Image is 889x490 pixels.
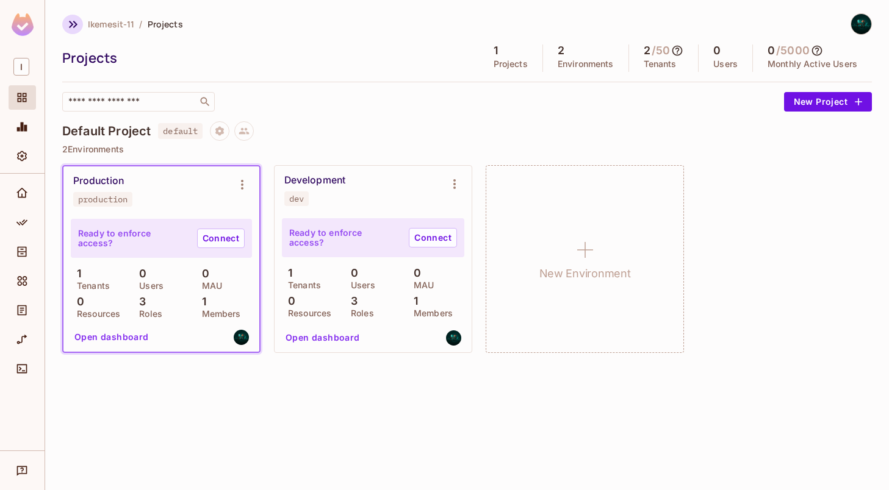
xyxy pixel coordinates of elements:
[442,172,467,196] button: Environment settings
[9,240,36,264] div: Directory
[9,115,36,139] div: Monitoring
[197,229,245,248] a: Connect
[851,14,871,34] img: Ikemesit Etuknwa
[210,127,229,139] span: Project settings
[446,330,461,346] img: ikemesit@gmail.com
[713,59,738,69] p: Users
[196,268,209,280] p: 0
[345,295,358,307] p: 3
[9,144,36,168] div: Settings
[408,295,418,307] p: 1
[539,265,631,283] h1: New Environment
[784,92,872,112] button: New Project
[9,298,36,322] div: Audit Log
[71,268,81,280] p: 1
[644,44,650,57] h5: 2
[768,44,775,57] h5: 0
[62,144,872,154] p: 2 Environments
[408,267,421,279] p: 0
[12,13,34,36] img: SReyMgAAAABJRU5ErkJggg==
[9,85,36,110] div: Projects
[196,296,206,308] p: 1
[281,328,365,347] button: Open dashboard
[345,308,374,318] p: Roles
[9,458,36,483] div: Help & Updates
[408,308,453,318] p: Members
[133,296,146,308] p: 3
[9,53,36,80] div: Workspace: Ikemesit-11
[558,59,614,69] p: Environments
[70,327,154,347] button: Open dashboard
[88,18,134,30] span: Ikemesit-11
[78,229,187,248] p: Ready to enforce access?
[494,44,498,57] h5: 1
[282,267,292,279] p: 1
[230,172,254,197] button: Environment settings
[289,194,304,204] div: dev
[71,281,110,291] p: Tenants
[776,44,810,57] h5: / 5000
[284,174,345,186] div: Development
[9,210,36,235] div: Policy
[768,59,857,69] p: Monthly Active Users
[234,330,249,345] img: ikemesit@gmail.com
[139,18,142,30] li: /
[133,281,164,291] p: Users
[71,296,84,308] p: 0
[282,280,321,290] p: Tenants
[494,59,528,69] p: Projects
[73,175,124,187] div: Production
[644,59,677,69] p: Tenants
[71,309,120,319] p: Resources
[558,44,564,57] h5: 2
[13,58,29,76] span: I
[133,268,146,280] p: 0
[9,357,36,381] div: Connect
[62,124,151,138] h4: Default Project
[282,295,295,307] p: 0
[196,281,222,291] p: MAU
[133,309,162,319] p: Roles
[9,181,36,205] div: Home
[652,44,670,57] h5: / 50
[408,280,434,290] p: MAU
[345,280,375,290] p: Users
[9,327,36,352] div: URL Mapping
[196,309,241,319] p: Members
[282,308,331,318] p: Resources
[345,267,358,279] p: 0
[78,194,128,204] div: production
[9,269,36,293] div: Elements
[62,49,473,67] div: Projects
[409,228,457,247] a: Connect
[148,18,183,30] span: Projects
[158,123,203,139] span: default
[289,228,399,247] p: Ready to enforce access?
[713,44,721,57] h5: 0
